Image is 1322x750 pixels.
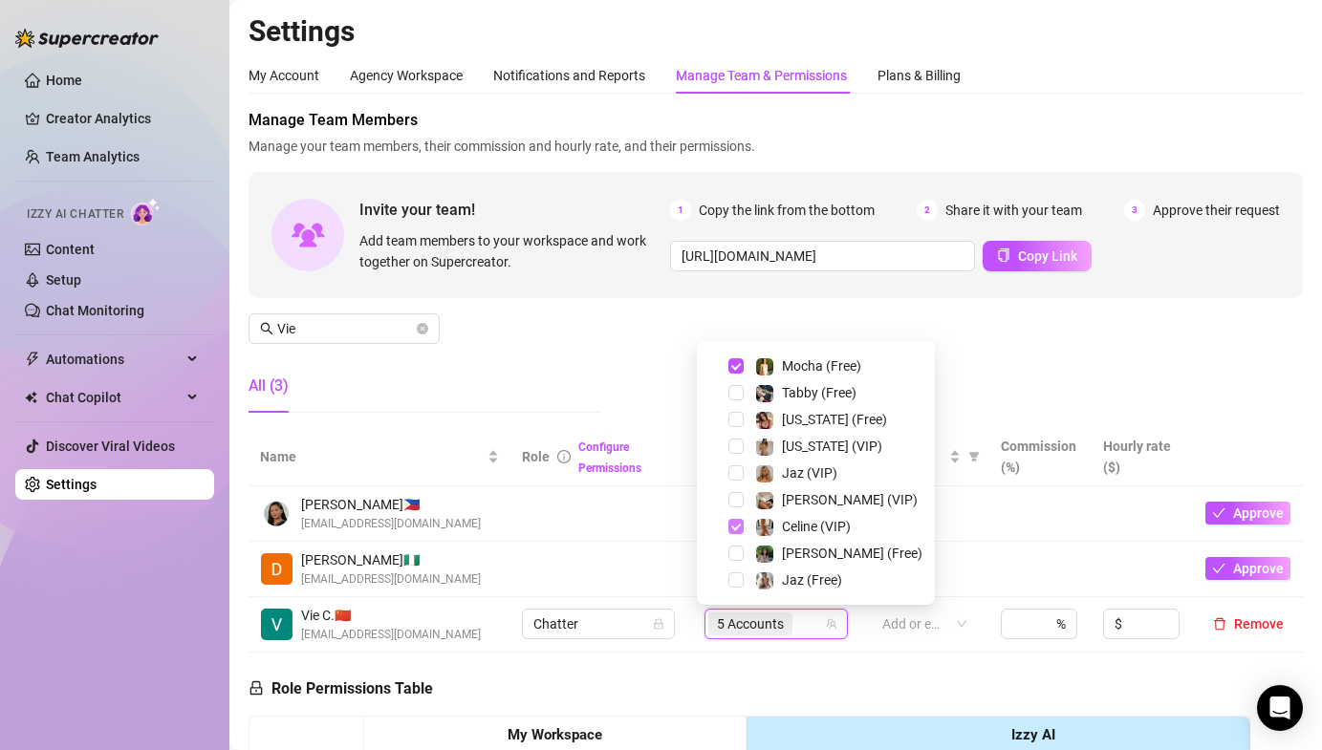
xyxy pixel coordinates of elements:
[1011,726,1055,743] strong: Izzy AI
[46,303,144,318] a: Chat Monitoring
[756,519,773,536] img: Celine (VIP)
[670,200,691,221] span: 1
[983,241,1092,271] button: Copy Link
[260,446,484,467] span: Name
[756,465,773,482] img: Jaz (VIP)
[1018,248,1077,264] span: Copy Link
[249,428,510,486] th: Name
[1205,502,1290,525] button: Approve
[878,65,961,86] div: Plans & Billing
[1212,562,1225,575] span: check
[728,385,744,400] span: Select tree node
[508,726,602,743] strong: My Workspace
[417,323,428,334] button: close-circle
[782,546,922,561] span: [PERSON_NAME] (Free)
[1205,612,1291,635] button: Remove
[782,358,861,374] span: Mocha (Free)
[1213,617,1226,631] span: delete
[260,322,273,335] span: search
[261,553,293,585] img: Damilola Doris
[728,572,744,588] span: Select tree node
[493,65,645,86] div: Notifications and Reports
[46,103,199,134] a: Creator Analytics
[46,439,175,454] a: Discover Viral Videos
[46,382,182,413] span: Chat Copilot
[27,205,123,224] span: Izzy AI Chatter
[261,609,293,640] img: Vie Castillo
[997,248,1010,262] span: copy
[301,515,481,533] span: [EMAIL_ADDRESS][DOMAIN_NAME]
[249,136,1303,157] span: Manage your team members, their commission and hourly rate, and their permissions.
[782,465,837,481] span: Jaz (VIP)
[782,385,856,400] span: Tabby (Free)
[782,412,887,427] span: [US_STATE] (Free)
[46,149,140,164] a: Team Analytics
[782,439,882,454] span: [US_STATE] (VIP)
[249,13,1303,50] h2: Settings
[728,519,744,534] span: Select tree node
[46,344,182,375] span: Automations
[277,318,413,339] input: Search members
[249,109,1303,132] span: Manage Team Members
[728,439,744,454] span: Select tree node
[1092,428,1194,486] th: Hourly rate ($)
[728,412,744,427] span: Select tree node
[249,375,289,397] div: All (3)
[756,358,773,375] img: Mocha (Free)
[1212,506,1225,520] span: check
[699,200,875,221] span: Copy the link from the bottom
[728,358,744,374] span: Select tree node
[578,440,641,475] a: Configure Permissions
[756,412,773,429] img: Georgia (Free)
[301,626,481,644] span: [EMAIL_ADDRESS][DOMAIN_NAME]
[945,200,1082,221] span: Share it with your team
[249,65,319,86] div: My Account
[728,465,744,481] span: Select tree node
[826,618,837,630] span: team
[301,605,481,626] span: Vie C. 🇨🇳
[1234,616,1284,632] span: Remove
[533,610,663,638] span: Chatter
[557,450,571,463] span: info-circle
[522,449,550,464] span: Role
[131,198,161,225] img: AI Chatter
[917,200,938,221] span: 2
[756,546,773,563] img: Chloe (Free)
[25,352,40,367] span: thunderbolt
[1205,557,1290,580] button: Approve
[350,65,463,86] div: Agency Workspace
[756,572,773,589] img: Jaz (Free)
[728,492,744,507] span: Select tree node
[46,242,95,257] a: Content
[756,385,773,402] img: Tabby (Free)
[989,428,1092,486] th: Commission (%)
[46,73,82,88] a: Home
[1124,200,1145,221] span: 3
[1233,505,1284,521] span: Approve
[782,519,851,534] span: Celine (VIP)
[1257,685,1303,731] div: Open Intercom Messenger
[46,272,81,288] a: Setup
[301,549,481,570] span: [PERSON_NAME] 🇳🇬
[261,498,293,529] img: Marvie Zalzos
[728,546,744,561] span: Select tree node
[782,572,842,588] span: Jaz (Free)
[301,570,481,589] span: [EMAIL_ADDRESS][DOMAIN_NAME]
[653,618,664,630] span: lock
[1153,200,1280,221] span: Approve their request
[964,442,984,471] span: filter
[968,451,980,462] span: filter
[756,492,773,509] img: Chloe (VIP)
[676,65,847,86] div: Manage Team & Permissions
[25,391,37,404] img: Chat Copilot
[249,677,433,700] h5: Role Permissions Table
[359,198,670,222] span: Invite your team!
[301,494,481,515] span: [PERSON_NAME] 🇵🇭
[15,29,159,48] img: logo-BBDzfeDw.svg
[717,613,784,634] span: 5 Accounts
[756,439,773,456] img: Georgia (VIP)
[1233,561,1284,576] span: Approve
[708,612,792,635] span: 5 Accounts
[359,230,662,272] span: Add team members to your workspace and work together on Supercreator.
